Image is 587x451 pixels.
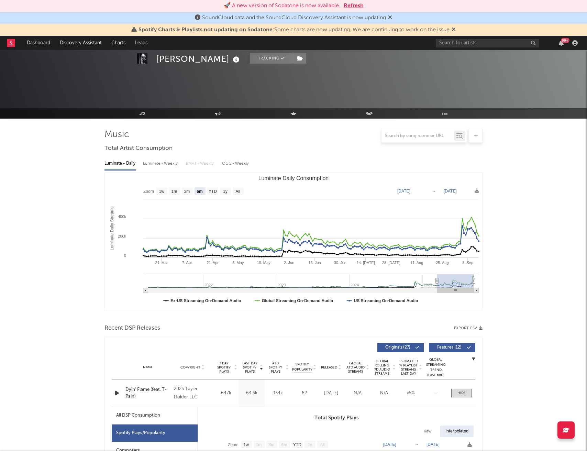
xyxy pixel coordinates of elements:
[207,261,219,265] text: 21. Apr
[228,442,239,447] text: Zoom
[139,27,450,33] span: : Some charts are now updating. We are continuing to work on the issue
[454,326,483,330] button: Export CSV
[462,261,473,265] text: 8. Sep
[198,414,475,422] h3: Total Spotify Plays
[116,411,160,420] div: All DSP Consumption
[22,36,55,50] a: Dashboard
[357,261,375,265] text: 14. [DATE]
[124,253,126,257] text: 0
[321,365,337,370] span: Released
[293,442,301,447] text: YTD
[381,133,454,139] input: Search by song name or URL
[118,234,126,238] text: 200k
[433,345,465,350] span: Features ( 12 )
[130,36,152,50] a: Leads
[104,324,160,332] span: Recent DSP Releases
[309,261,321,265] text: 16. Jun
[182,261,192,265] text: 7. Apr
[308,442,312,447] text: 1y
[112,425,198,442] div: Spotify Plays/Popularity
[266,390,289,397] div: 934k
[377,343,424,352] button: Originals(27)
[197,189,202,194] text: 6m
[143,189,154,194] text: Zoom
[256,442,262,447] text: 1m
[382,345,413,350] span: Originals ( 27 )
[159,189,165,194] text: 1w
[559,40,564,46] button: 99+
[354,298,418,303] text: US Streaming On-Demand Audio
[104,144,173,153] span: Total Artist Consumption
[118,214,126,219] text: 400k
[419,426,437,437] div: Raw
[215,390,237,397] div: 647k
[334,261,346,265] text: 30. Jun
[383,442,396,447] text: [DATE]
[436,39,539,47] input: Search for artists
[432,189,436,194] text: →
[444,189,457,194] text: [DATE]
[373,390,396,397] div: N/A
[143,158,179,169] div: Luminate - Weekly
[346,390,369,397] div: N/A
[125,365,170,370] div: Name
[241,361,259,374] span: Last Day Spotify Plays
[258,175,329,181] text: Luminate Daily Consumption
[436,261,448,265] text: 25. Aug
[184,189,190,194] text: 3m
[107,36,130,50] a: Charts
[156,53,241,65] div: [PERSON_NAME]
[440,426,474,437] div: Interpolated
[452,27,456,33] span: Dismiss
[112,407,198,425] div: All DSP Consumption
[388,15,392,21] span: Dismiss
[429,343,475,352] button: Features(12)
[174,385,211,401] div: 2025 Tayler Holder LLC
[561,38,569,43] div: 99 +
[292,390,316,397] div: 62
[399,390,422,397] div: <5%
[373,359,391,376] span: Global Rolling 7D Audio Streams
[320,390,343,397] div: [DATE]
[171,189,177,194] text: 1m
[223,189,228,194] text: 1y
[224,2,340,10] div: 🚀 A new version of Sodatone is now available.
[425,357,446,378] div: Global Streaming Trend (Last 60D)
[222,158,250,169] div: OCC - Weekly
[125,386,170,400] a: Dyin' Flame (feat. T-Pain)
[180,365,200,370] span: Copyright
[382,261,400,265] text: 28. [DATE]
[397,189,410,194] text: [DATE]
[284,261,294,265] text: 2. Jun
[292,362,312,372] span: Spotify Popularity
[235,189,240,194] text: All
[209,189,217,194] text: YTD
[155,261,168,265] text: 24. Mar
[250,53,293,64] button: Tracking
[344,2,364,10] button: Refresh
[215,361,233,374] span: 7 Day Spotify Plays
[399,359,418,376] span: Estimated % Playlist Streams Last Day
[244,442,249,447] text: 1w
[232,261,244,265] text: 5. May
[257,261,271,265] text: 19. May
[105,173,482,310] svg: Luminate Daily Consumption
[427,442,440,447] text: [DATE]
[241,390,263,397] div: 64.5k
[320,442,324,447] text: All
[415,442,419,447] text: →
[269,442,275,447] text: 3m
[262,298,333,303] text: Global Streaming On-Demand Audio
[110,207,114,250] text: Luminate Daily Streams
[346,361,365,374] span: Global ATD Audio Streams
[281,442,287,447] text: 6m
[170,298,241,303] text: Ex-US Streaming On-Demand Audio
[266,361,285,374] span: ATD Spotify Plays
[104,158,136,169] div: Luminate - Daily
[410,261,423,265] text: 11. Aug
[139,27,273,33] span: Spotify Charts & Playlists not updating on Sodatone
[202,15,386,21] span: SoundCloud data and the SoundCloud Discovery Assistant is now updating
[55,36,107,50] a: Discovery Assistant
